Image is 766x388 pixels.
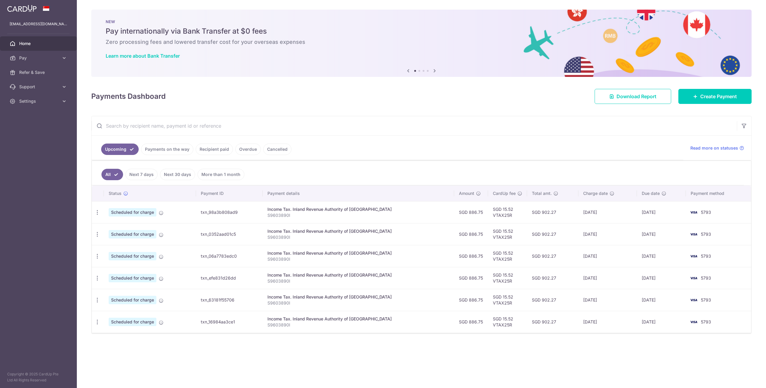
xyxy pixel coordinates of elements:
[141,144,193,155] a: Payments on the way
[578,223,637,245] td: [DATE]
[267,272,449,278] div: Income Tax. Inland Revenue Authority of [GEOGRAPHIC_DATA]
[686,186,751,201] th: Payment method
[267,228,449,234] div: Income Tax. Inland Revenue Authority of [GEOGRAPHIC_DATA]
[532,190,552,196] span: Total amt.
[578,201,637,223] td: [DATE]
[106,53,180,59] a: Learn more about Bank Transfer
[196,223,263,245] td: txn_0352aad01c5
[459,190,474,196] span: Amount
[701,232,711,237] span: 5793
[263,144,291,155] a: Cancelled
[7,5,37,12] img: CardUp
[688,231,700,238] img: Bank Card
[235,144,261,155] a: Overdue
[19,84,59,90] span: Support
[109,274,156,282] span: Scheduled for charge
[454,311,488,333] td: SGD 886.75
[109,252,156,260] span: Scheduled for charge
[527,289,579,311] td: SGD 902.27
[101,169,123,180] a: All
[701,297,711,302] span: 5793
[688,296,700,304] img: Bank Card
[109,318,156,326] span: Scheduled for charge
[527,267,579,289] td: SGD 902.27
[160,169,195,180] a: Next 30 days
[688,209,700,216] img: Bank Card
[488,223,527,245] td: SGD 15.52 VTAX25R
[488,289,527,311] td: SGD 15.52 VTAX25R
[267,316,449,322] div: Income Tax. Inland Revenue Authority of [GEOGRAPHIC_DATA]
[637,245,686,267] td: [DATE]
[637,223,686,245] td: [DATE]
[578,289,637,311] td: [DATE]
[578,267,637,289] td: [DATE]
[527,311,579,333] td: SGD 902.27
[196,267,263,289] td: txn_efe831d26dd
[454,267,488,289] td: SGD 886.75
[267,206,449,212] div: Income Tax. Inland Revenue Authority of [GEOGRAPHIC_DATA]
[701,275,711,280] span: 5793
[527,223,579,245] td: SGD 902.27
[267,322,449,328] p: S9603890I
[454,289,488,311] td: SGD 886.75
[267,234,449,240] p: S9603890I
[688,274,700,282] img: Bank Card
[637,311,686,333] td: [DATE]
[196,201,263,223] td: txn_98a3b808ad9
[578,311,637,333] td: [DATE]
[267,212,449,218] p: S9603890I
[267,256,449,262] p: S9603890I
[583,190,608,196] span: Charge date
[106,19,737,24] p: NEW
[701,210,711,215] span: 5793
[198,169,244,180] a: More than 1 month
[101,144,139,155] a: Upcoming
[109,190,122,196] span: Status
[488,245,527,267] td: SGD 15.52 VTAX25R
[700,93,737,100] span: Create Payment
[637,267,686,289] td: [DATE]
[196,144,233,155] a: Recipient paid
[91,10,752,77] img: Bank transfer banner
[617,93,656,100] span: Download Report
[19,98,59,104] span: Settings
[701,319,711,324] span: 5793
[637,201,686,223] td: [DATE]
[488,311,527,333] td: SGD 15.52 VTAX25R
[267,278,449,284] p: S9603890I
[10,21,67,27] p: [EMAIL_ADDRESS][DOMAIN_NAME]
[527,201,579,223] td: SGD 902.27
[701,253,711,259] span: 5793
[595,89,671,104] a: Download Report
[637,289,686,311] td: [DATE]
[91,91,166,102] h4: Payments Dashboard
[19,55,59,61] span: Pay
[267,294,449,300] div: Income Tax. Inland Revenue Authority of [GEOGRAPHIC_DATA]
[106,38,737,46] h6: Zero processing fees and lowered transfer cost for your overseas expenses
[19,69,59,75] span: Refer & Save
[196,289,263,311] td: txn_63181f55706
[196,245,263,267] td: txn_06a7783edc0
[106,26,737,36] h5: Pay internationally via Bank Transfer at $0 fees
[267,250,449,256] div: Income Tax. Inland Revenue Authority of [GEOGRAPHIC_DATA]
[678,89,752,104] a: Create Payment
[267,300,449,306] p: S9603890I
[690,145,744,151] a: Read more on statuses
[642,190,660,196] span: Due date
[454,201,488,223] td: SGD 886.75
[454,245,488,267] td: SGD 886.75
[109,208,156,217] span: Scheduled for charge
[92,116,737,135] input: Search by recipient name, payment id or reference
[19,41,59,47] span: Home
[109,230,156,238] span: Scheduled for charge
[688,253,700,260] img: Bank Card
[527,245,579,267] td: SGD 902.27
[196,186,263,201] th: Payment ID
[196,311,263,333] td: txn_16984aa3ce1
[688,318,700,326] img: Bank Card
[488,201,527,223] td: SGD 15.52 VTAX25R
[263,186,454,201] th: Payment details
[578,245,637,267] td: [DATE]
[488,267,527,289] td: SGD 15.52 VTAX25R
[125,169,158,180] a: Next 7 days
